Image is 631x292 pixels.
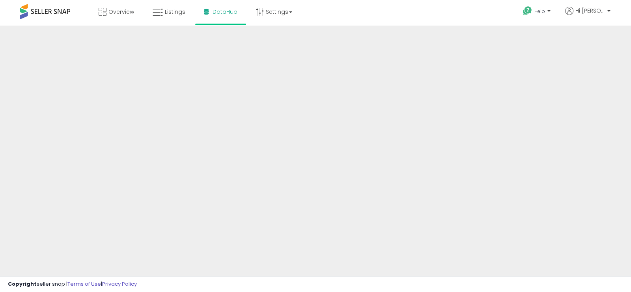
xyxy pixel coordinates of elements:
span: Overview [108,8,134,16]
span: DataHub [213,8,237,16]
span: Hi [PERSON_NAME] [575,7,605,15]
span: Help [534,8,545,15]
span: Listings [165,8,185,16]
i: Get Help [523,6,532,16]
a: Hi [PERSON_NAME] [565,7,610,24]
